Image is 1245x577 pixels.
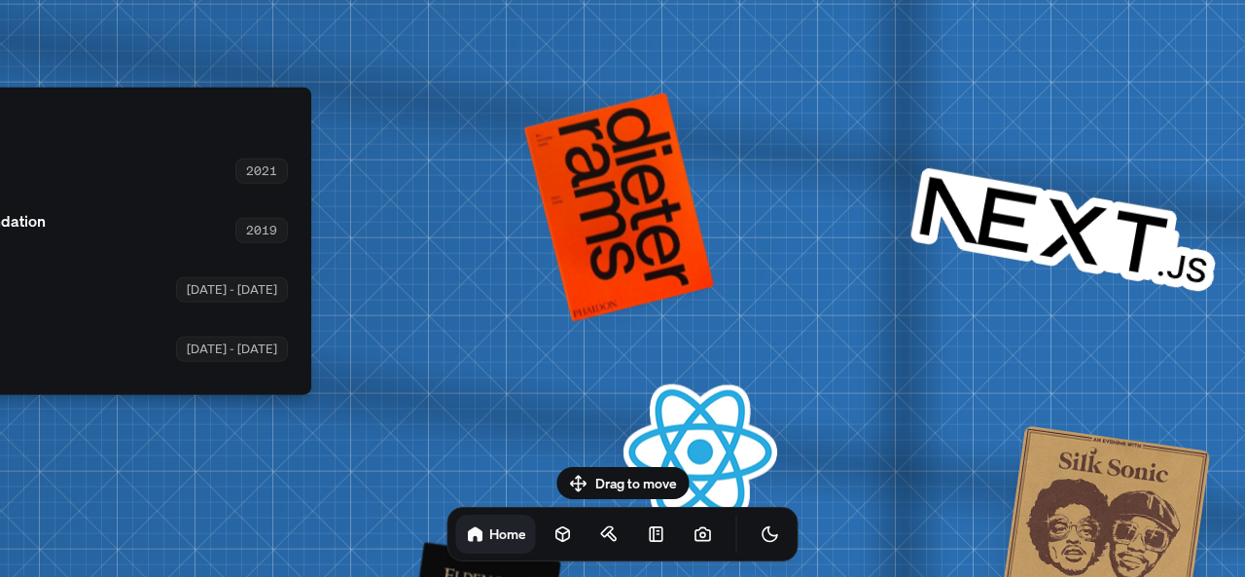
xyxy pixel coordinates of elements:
div: [DATE] - [DATE] [176,337,288,361]
button: Toggle Theme [751,515,790,554]
div: 2021 [235,159,288,183]
a: Home [456,515,536,554]
h1: Home [489,524,526,543]
div: 2019 [235,218,288,242]
div: [DATE] - [DATE] [176,277,288,302]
